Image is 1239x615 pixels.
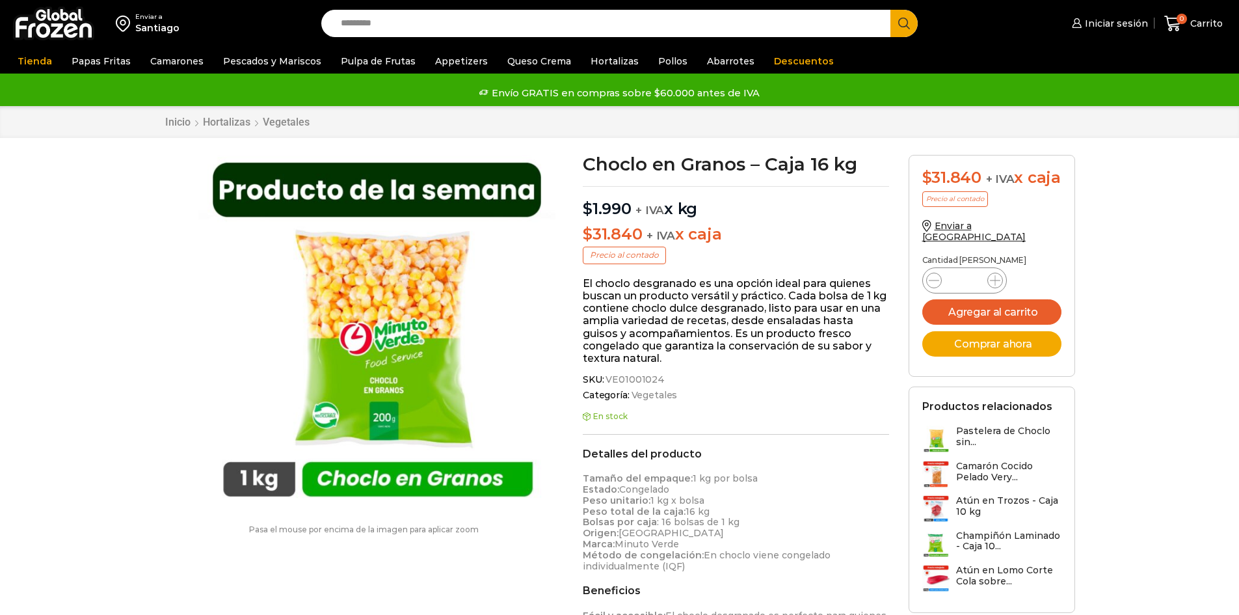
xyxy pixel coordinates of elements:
a: Atún en Lomo Corte Cola sobre... [922,565,1061,593]
span: Iniciar sesión [1082,17,1148,30]
bdi: 31.840 [583,225,642,243]
h3: Champiñón Laminado - Caja 10... [956,530,1061,553]
span: SKU: [583,374,889,385]
span: $ [583,225,593,243]
strong: Tamaño del empaque: [583,472,693,484]
span: + IVA [986,172,1015,185]
span: + IVA [646,229,675,242]
span: VE01001024 [604,374,665,385]
p: El choclo desgranado es una opción ideal para quienes buscan un producto versátil y práctico. Cad... [583,277,889,364]
a: Iniciar sesión [1069,10,1148,36]
a: Atún en Trozos - Caja 10 kg [922,495,1061,523]
img: choclo grano [198,155,555,512]
h2: Detalles del producto [583,448,889,460]
button: Search button [890,10,918,37]
a: Abarrotes [700,49,761,74]
nav: Breadcrumb [165,116,310,128]
span: 0 [1177,14,1187,24]
a: Papas Fritas [65,49,137,74]
bdi: 31.840 [922,168,981,187]
strong: Origen: [583,527,619,539]
strong: Peso unitario: [583,495,650,506]
h3: Atún en Trozos - Caja 10 kg [956,495,1061,517]
h1: Choclo en Granos – Caja 16 kg [583,155,889,173]
a: Appetizers [429,49,494,74]
a: Camarones [144,49,210,74]
a: Champiñón Laminado - Caja 10... [922,530,1061,558]
a: Hortalizas [584,49,645,74]
a: Pescados y Mariscos [217,49,328,74]
a: Inicio [165,116,191,128]
h3: Camarón Cocido Pelado Very... [956,461,1061,483]
img: address-field-icon.svg [116,12,135,34]
p: En stock [583,412,889,421]
span: + IVA [635,204,664,217]
span: $ [583,199,593,218]
p: Precio al contado [922,191,988,207]
a: Pulpa de Frutas [334,49,422,74]
strong: Bolsas por caja [583,516,657,528]
div: Enviar a [135,12,180,21]
span: $ [922,168,932,187]
h3: Pastelera de Choclo sin... [956,426,1061,448]
p: Precio al contado [583,247,666,264]
strong: Marca: [583,538,615,550]
a: Vegetales [262,116,310,128]
a: Queso Crema [501,49,578,74]
p: Pasa el mouse por encima de la imagen para aplicar zoom [165,525,564,534]
a: 0 Carrito [1161,8,1226,39]
input: Product quantity [952,271,977,290]
a: Vegetales [630,390,678,401]
p: 1 kg por bolsa Congelado 1 kg x bolsa 16 kg : 16 bolsas de 1 kg [GEOGRAPHIC_DATA] Minuto Verde En... [583,473,889,571]
strong: Método de congelación: [583,549,704,561]
h2: Productos relacionados [922,400,1052,413]
a: Enviar a [GEOGRAPHIC_DATA] [922,220,1026,243]
a: Camarón Cocido Pelado Very... [922,461,1061,489]
a: Tienda [11,49,59,74]
div: Santiago [135,21,180,34]
h2: Beneficios [583,584,889,597]
span: Carrito [1187,17,1223,30]
button: Agregar al carrito [922,299,1061,325]
bdi: 1.990 [583,199,632,218]
button: Comprar ahora [922,331,1061,357]
p: Cantidad [PERSON_NAME] [922,256,1061,265]
strong: Estado: [583,484,619,495]
h3: Atún en Lomo Corte Cola sobre... [956,565,1061,587]
strong: Peso total de la caja: [583,506,686,517]
div: x caja [922,169,1061,187]
a: Descuentos [767,49,840,74]
a: Hortalizas [202,116,251,128]
p: x caja [583,225,889,244]
p: x kg [583,186,889,219]
span: Categoría: [583,390,889,401]
a: Pollos [652,49,694,74]
a: Pastelera de Choclo sin... [922,426,1061,454]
